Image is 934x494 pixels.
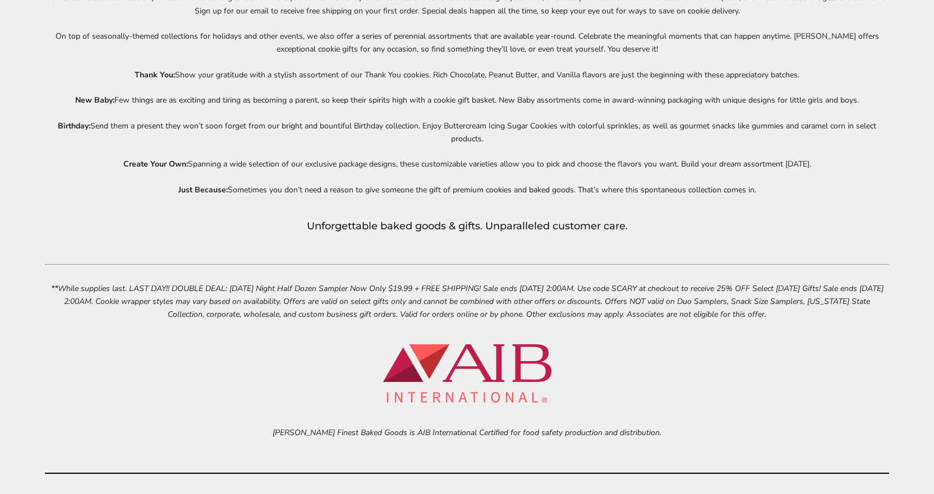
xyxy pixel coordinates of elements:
p: Sometimes you don’t need a reason to give someone the gift of premium cookies and baked goods. Th... [45,183,889,196]
b: New Baby: [75,95,114,105]
p: Show your gratitude with a stylish assortment of our Thank You cookies. Rich Chocolate, Peanut Bu... [45,68,889,81]
b: Birthday: [58,121,90,131]
i: [PERSON_NAME] Finest Baked Goods is AIB International Certified for food safety production and di... [273,427,661,438]
img: aib-logo.webp [383,344,551,403]
p: Spanning a wide selection of our exclusive package designs, these customizable varieties allow yo... [45,158,889,170]
h3: Unforgettable baked goods & gifts. Unparalleled customer care. [45,218,889,235]
b: Just Because: [178,184,228,195]
b: Thank You: [135,70,175,80]
p: Few things are as exciting and tiring as becoming a parent, so keep their spirits high with a coo... [45,94,889,107]
i: **While supplies last. LAST DAY!! DOUBLE DEAL: [DATE] Night Half Dozen Sampler Now Only $19.99 + ... [51,283,884,320]
p: On top of seasonally-themed collections for holidays and other events, we also offer a series of ... [45,30,889,56]
p: Send them a present they won’t soon forget from our bright and bountiful Birthday collection. Enj... [45,119,889,145]
b: Create Your Own: [123,159,188,169]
